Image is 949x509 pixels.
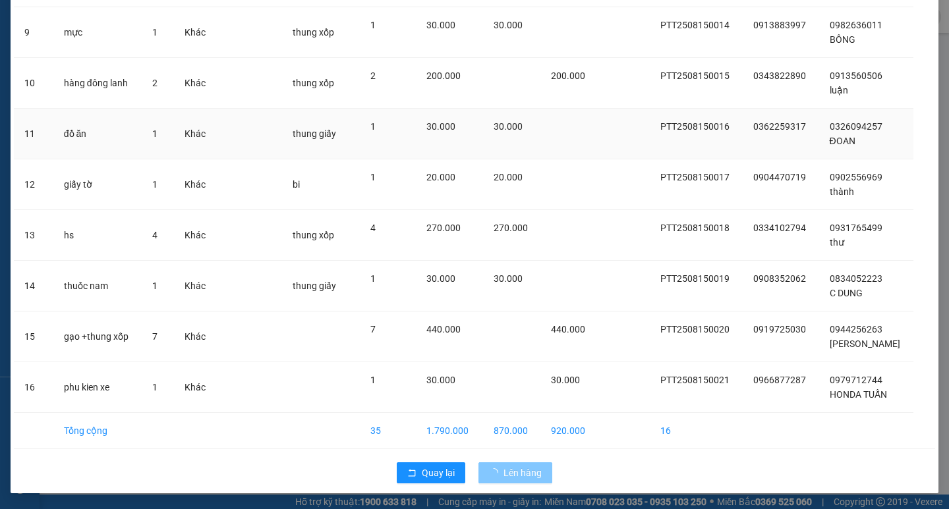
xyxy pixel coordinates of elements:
span: PTT2508150017 [660,172,730,182]
span: 200.000 [426,70,461,81]
span: 270.000 [426,223,461,233]
span: 30.000 [426,273,455,284]
td: Tổng cộng [53,413,142,449]
span: 1 [152,281,158,291]
span: 0834052223 [830,273,882,284]
td: Khác [174,261,217,311]
text: PTT2508150022 [63,55,161,70]
span: 1 [370,273,376,284]
td: 11 [14,109,53,159]
td: 14 [14,261,53,311]
td: 10 [14,58,53,109]
span: luận [830,85,848,95]
span: 0343822890 [753,70,806,81]
span: 1 [152,128,158,139]
td: Khác [174,58,217,109]
span: thành [830,186,854,197]
span: bi [293,179,300,190]
span: 0326094257 [830,121,882,132]
span: loading [489,468,503,477]
span: ĐOAN [830,136,855,146]
span: 0362259317 [753,121,806,132]
td: thuốc nam [53,261,142,311]
span: PTT2508150016 [660,121,730,132]
span: 0913560506 [830,70,882,81]
span: thư [830,237,844,248]
span: PTT2508150021 [660,375,730,385]
span: 0982636011 [830,20,882,30]
span: thung xốp [293,78,334,88]
td: Khác [174,7,217,58]
span: 4 [370,223,376,233]
span: 30.000 [426,121,455,132]
span: 4 [152,230,158,240]
td: hàng đông lanh [53,58,142,109]
span: 0931765499 [830,223,882,233]
span: 1 [370,121,376,132]
span: Quay lại [422,466,455,480]
span: [PERSON_NAME] [830,338,900,349]
span: PTT2508150015 [660,70,730,81]
div: Gửi: VP [PERSON_NAME] [10,77,109,105]
span: thung xốp [293,27,334,38]
span: 30.000 [426,375,455,385]
span: 30.000 [426,20,455,30]
td: gạo +thung xốp [53,311,142,362]
span: 270.000 [494,223,528,233]
span: 30.000 [494,20,523,30]
td: đồ ăn [53,109,142,159]
span: 1 [152,27,158,38]
span: 2 [370,70,376,81]
span: rollback [407,468,417,479]
span: 20.000 [426,172,455,182]
span: 1 [370,375,376,385]
span: PTT2508150020 [660,324,730,335]
span: 1 [370,172,376,182]
span: 0979712744 [830,375,882,385]
span: 0908352062 [753,273,806,284]
span: 7 [152,331,158,342]
span: 0966877287 [753,375,806,385]
span: 200.000 [551,70,585,81]
span: 0904470719 [753,172,806,182]
td: Khác [174,159,217,210]
span: PTT2508150014 [660,20,730,30]
span: 440.000 [426,324,461,335]
button: rollbackQuay lại [397,462,465,483]
td: giấy tờ [53,159,142,210]
span: 0919725030 [753,324,806,335]
span: 30.000 [494,121,523,132]
span: HONDA TUẤN [830,389,887,400]
button: Lên hàng [478,462,552,483]
span: 30.000 [494,273,523,284]
span: 1 [152,382,158,392]
td: 15 [14,311,53,362]
span: 0913883997 [753,20,806,30]
td: 9 [14,7,53,58]
td: phu kien xe [53,362,142,413]
td: hs [53,210,142,261]
span: 1 [152,179,158,190]
div: Nhận: VP [PERSON_NAME] [115,77,214,105]
td: Khác [174,109,217,159]
span: PTT2508150019 [660,273,730,284]
td: Khác [174,362,217,413]
span: PTT2508150018 [660,223,730,233]
span: 440.000 [551,324,585,335]
span: thung giấy [293,128,336,139]
span: 20.000 [494,172,523,182]
span: 0902556969 [830,172,882,182]
span: 7 [370,324,376,335]
td: 870.000 [483,413,540,449]
span: 1 [370,20,376,30]
td: mực [53,7,142,58]
td: 13 [14,210,53,261]
td: Khác [174,210,217,261]
td: Khác [174,311,217,362]
span: BÔNG [830,34,855,45]
td: 12 [14,159,53,210]
span: 30.000 [551,375,580,385]
span: thung xốp [293,230,334,240]
span: 2 [152,78,158,88]
td: 920.000 [540,413,598,449]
